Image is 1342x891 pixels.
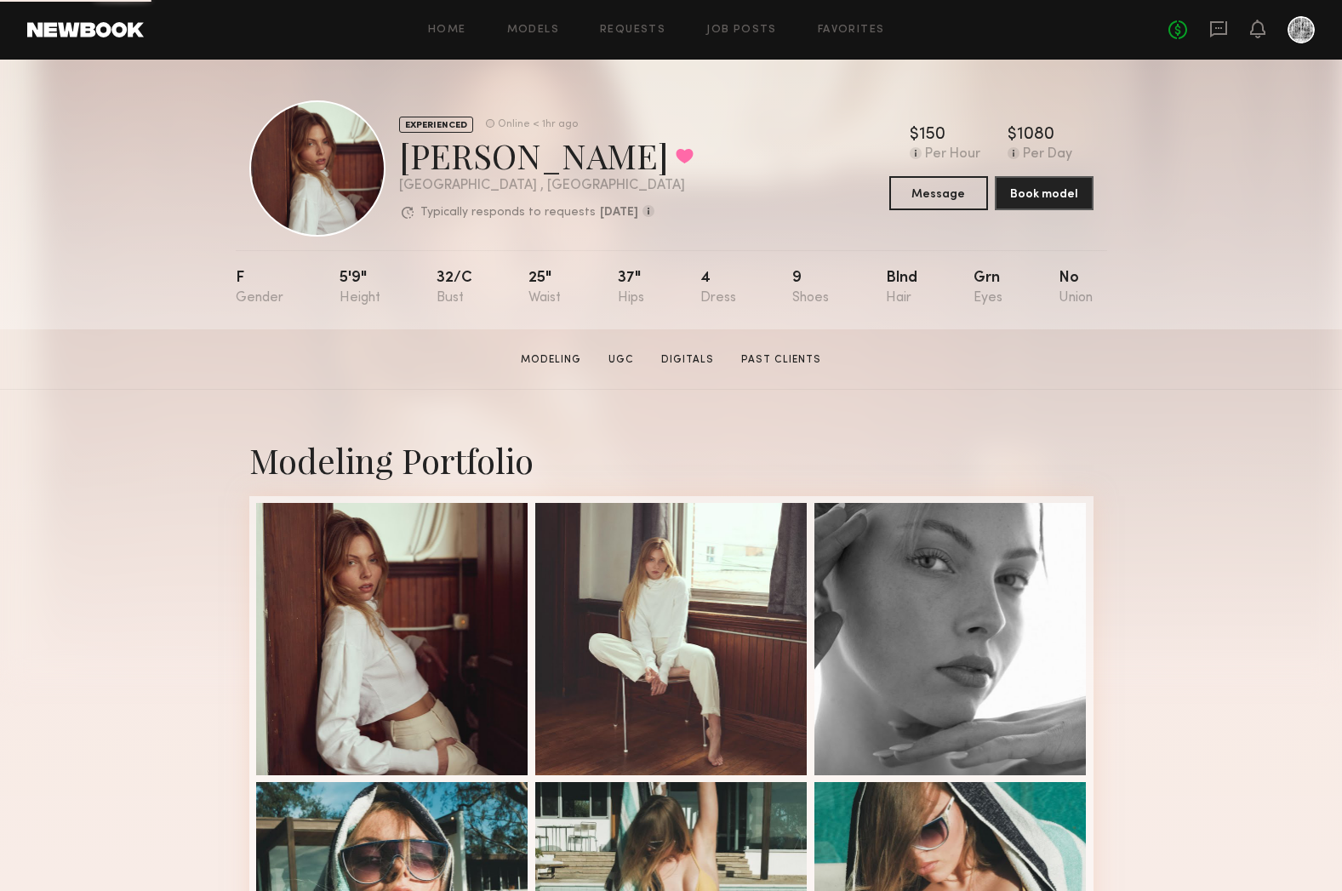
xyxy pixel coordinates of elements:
[1008,127,1017,144] div: $
[420,207,596,219] p: Typically responds to requests
[910,127,919,144] div: $
[437,271,472,306] div: 32/c
[507,25,559,36] a: Models
[889,176,988,210] button: Message
[919,127,945,144] div: 150
[995,176,1094,210] button: Book model
[706,25,777,36] a: Job Posts
[618,271,644,306] div: 37"
[600,25,665,36] a: Requests
[925,147,980,163] div: Per Hour
[654,352,721,368] a: Digitals
[498,119,578,130] div: Online < 1hr ago
[792,271,829,306] div: 9
[399,133,694,178] div: [PERSON_NAME]
[236,271,283,306] div: F
[818,25,885,36] a: Favorites
[1023,147,1072,163] div: Per Day
[249,437,1094,483] div: Modeling Portfolio
[700,271,736,306] div: 4
[340,271,380,306] div: 5'9"
[428,25,466,36] a: Home
[974,271,1002,306] div: Grn
[528,271,561,306] div: 25"
[1059,271,1093,306] div: No
[399,179,694,193] div: [GEOGRAPHIC_DATA] , [GEOGRAPHIC_DATA]
[1017,127,1054,144] div: 1080
[600,207,638,219] b: [DATE]
[602,352,641,368] a: UGC
[399,117,473,133] div: EXPERIENCED
[886,271,917,306] div: Blnd
[734,352,828,368] a: Past Clients
[514,352,588,368] a: Modeling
